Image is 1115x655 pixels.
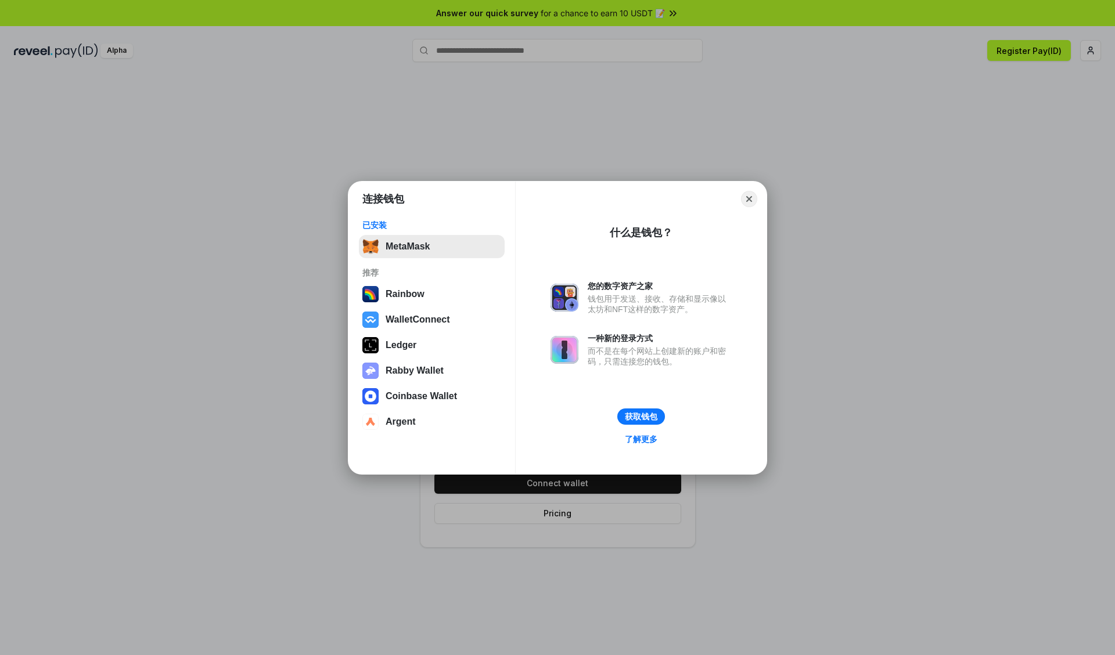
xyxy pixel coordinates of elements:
[362,414,379,430] img: svg+xml,%3Csvg%20width%3D%2228%22%20height%3D%2228%22%20viewBox%3D%220%200%2028%2028%22%20fill%3D...
[359,334,505,357] button: Ledger
[359,385,505,408] button: Coinbase Wallet
[588,281,732,291] div: 您的数字资产之家
[362,267,501,278] div: 推荐
[551,336,578,364] img: svg+xml,%3Csvg%20xmlns%3D%22http%3A%2F%2Fwww.w3.org%2F2000%2Fsvg%22%20fill%3D%22none%22%20viewBox...
[362,286,379,302] img: svg+xml,%3Csvg%20width%3D%22120%22%20height%3D%22120%22%20viewBox%3D%220%200%20120%20120%22%20fil...
[386,417,416,427] div: Argent
[386,241,430,252] div: MetaMask
[386,314,450,325] div: WalletConnect
[359,235,505,258] button: MetaMask
[386,289,425,299] div: Rainbow
[359,359,505,382] button: Rabby Wallet
[362,192,404,206] h1: 连接钱包
[362,220,501,230] div: 已安装
[386,391,457,401] div: Coinbase Wallet
[362,337,379,353] img: svg+xml,%3Csvg%20xmlns%3D%22http%3A%2F%2Fwww.w3.org%2F2000%2Fsvg%22%20width%3D%2228%22%20height%3...
[551,284,578,312] img: svg+xml,%3Csvg%20xmlns%3D%22http%3A%2F%2Fwww.w3.org%2F2000%2Fsvg%22%20fill%3D%22none%22%20viewBox...
[588,333,732,343] div: 一种新的登录方式
[741,191,757,207] button: Close
[610,226,672,240] div: 什么是钱包？
[359,283,505,306] button: Rainbow
[386,366,444,376] div: Rabby Wallet
[386,340,416,350] div: Ledger
[625,411,657,422] div: 获取钱包
[588,294,732,314] div: 钱包用于发送、接收、存储和显示像以太坊和NFT这样的数字资产。
[362,388,379,404] img: svg+xml,%3Csvg%20width%3D%2228%22%20height%3D%2228%22%20viewBox%3D%220%200%2028%2028%22%20fill%3D...
[359,410,505,433] button: Argent
[618,432,664,447] a: 了解更多
[359,308,505,331] button: WalletConnect
[362,363,379,379] img: svg+xml,%3Csvg%20xmlns%3D%22http%3A%2F%2Fwww.w3.org%2F2000%2Fsvg%22%20fill%3D%22none%22%20viewBox...
[617,408,665,425] button: 获取钱包
[588,346,732,367] div: 而不是在每个网站上创建新的账户和密码，只需连接您的钱包。
[625,434,657,444] div: 了解更多
[362,238,379,255] img: svg+xml,%3Csvg%20fill%3D%22none%22%20height%3D%2233%22%20viewBox%3D%220%200%2035%2033%22%20width%...
[362,312,379,328] img: svg+xml,%3Csvg%20width%3D%2228%22%20height%3D%2228%22%20viewBox%3D%220%200%2028%2028%22%20fill%3D...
